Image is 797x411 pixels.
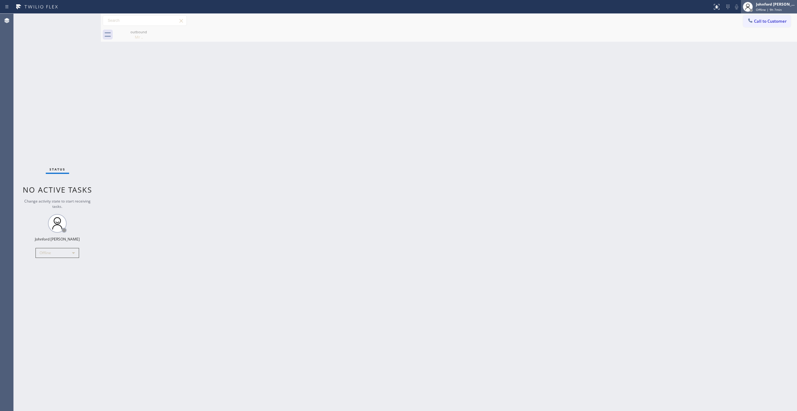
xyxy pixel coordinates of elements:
[115,28,162,42] div: Mr ..
[754,18,787,24] span: Call to Customer
[24,198,91,209] span: Change activity state to start receiving tasks.
[35,248,79,258] div: Offline
[115,34,162,40] div: Mr ..
[743,15,791,27] button: Call to Customer
[50,167,65,171] span: Status
[103,16,186,26] input: Search
[756,2,795,7] div: Johnford [PERSON_NAME]
[756,7,782,12] span: Offline | 9h 7min
[732,2,741,11] button: Mute
[35,236,80,242] div: Johnford [PERSON_NAME]
[115,30,162,34] div: outbound
[23,184,92,195] span: No active tasks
